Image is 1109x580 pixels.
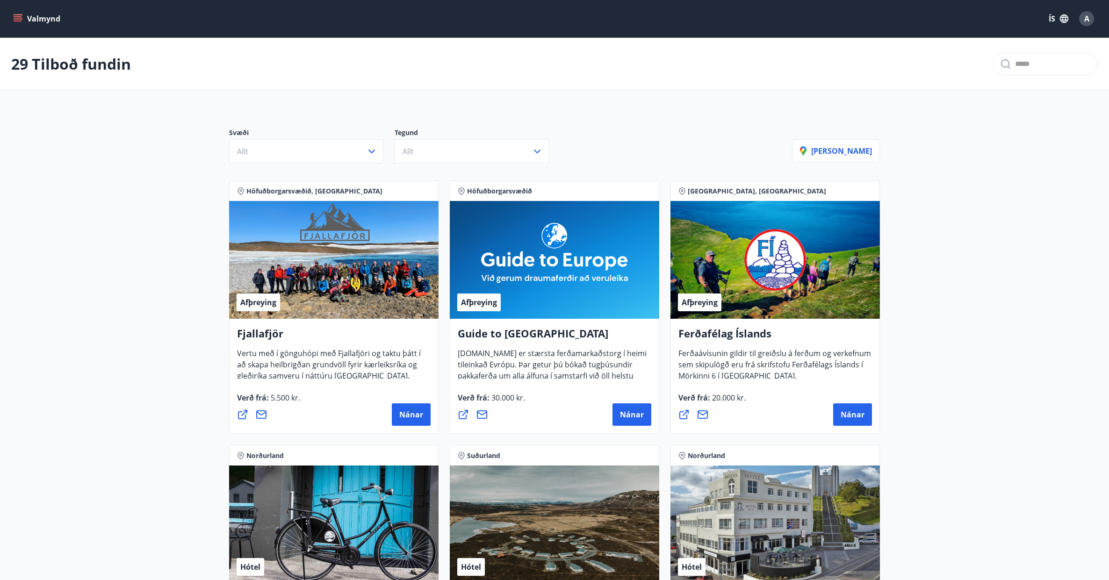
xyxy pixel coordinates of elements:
[1044,10,1073,27] button: ÍS
[678,393,746,410] span: Verð frá :
[395,139,549,164] button: Allt
[246,186,382,196] span: Höfuðborgarsvæðið, [GEOGRAPHIC_DATA]
[399,409,423,420] span: Nánar
[458,326,651,348] h4: Guide to [GEOGRAPHIC_DATA]
[678,348,871,388] span: Ferðaávísunin gildir til greiðslu á ferðum og verkefnum sem skipulögð eru frá skrifstofu Ferðafél...
[395,128,560,139] p: Tegund
[11,10,64,27] button: menu
[237,326,431,348] h4: Fjallafjör
[458,393,525,410] span: Verð frá :
[688,451,725,460] span: Norðurland
[1084,14,1089,24] span: A
[467,451,500,460] span: Suðurland
[392,403,431,426] button: Nánar
[678,326,872,348] h4: Ferðafélag Íslands
[682,297,718,308] span: Afþreying
[237,146,248,157] span: Allt
[269,393,300,403] span: 5.500 kr.
[841,409,864,420] span: Nánar
[229,139,383,164] button: Allt
[11,54,131,74] p: 29 Tilboð fundin
[710,393,746,403] span: 20.000 kr.
[792,139,880,163] button: [PERSON_NAME]
[682,562,702,572] span: Hótel
[688,186,826,196] span: [GEOGRAPHIC_DATA], [GEOGRAPHIC_DATA]
[467,186,532,196] span: Höfuðborgarsvæðið
[240,562,260,572] span: Hótel
[461,297,497,308] span: Afþreying
[620,409,644,420] span: Nánar
[833,403,872,426] button: Nánar
[461,562,481,572] span: Hótel
[1075,7,1098,30] button: A
[612,403,651,426] button: Nánar
[240,297,276,308] span: Afþreying
[458,348,647,411] span: [DOMAIN_NAME] er stærsta ferðamarkaðstorg í heimi tileinkað Evrópu. Þar getur þú bókað tugþúsundi...
[237,393,300,410] span: Verð frá :
[490,393,525,403] span: 30.000 kr.
[403,146,414,157] span: Allt
[237,348,421,388] span: Vertu með í gönguhópi með Fjallafjöri og taktu þátt í að skapa heilbrigðan grundvöll fyrir kærlei...
[246,451,284,460] span: Norðurland
[800,146,872,156] p: [PERSON_NAME]
[229,128,395,139] p: Svæði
